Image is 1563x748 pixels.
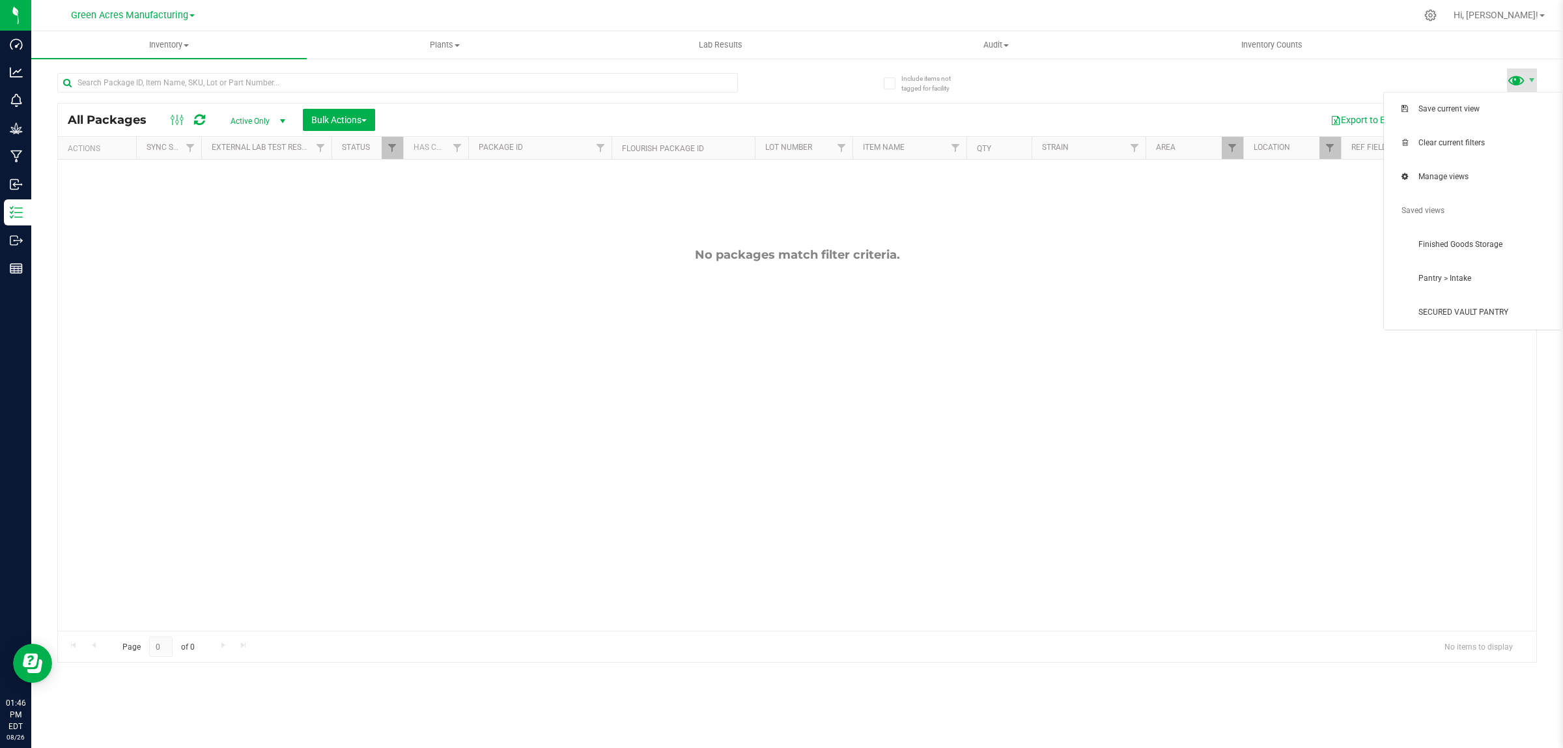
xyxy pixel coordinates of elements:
inline-svg: Outbound [10,234,23,247]
span: Manage views [1418,171,1554,182]
p: 01:46 PM EDT [6,697,25,732]
a: Filter [310,137,331,159]
span: Saved views [1401,205,1555,216]
a: Filter [1222,137,1243,159]
li: Clear current filters [1384,126,1562,160]
span: Page of 0 [111,637,205,657]
span: Pantry > Intake [1418,273,1554,284]
a: Lot Number [765,143,812,152]
a: Filter [590,137,612,159]
inline-svg: Inbound [10,178,23,191]
span: Audit [859,39,1133,51]
li: SECURED VAULT PANTRY [1384,296,1562,330]
span: Save current view [1418,104,1554,115]
a: Sync Status [147,143,197,152]
li: Pantry > Intake [1384,262,1562,296]
th: Has COA [403,137,468,160]
button: Bulk Actions [303,109,375,131]
span: Include items not tagged for facility [901,74,966,93]
a: Inventory Counts [1134,31,1409,59]
span: All Packages [68,113,160,127]
span: No items to display [1434,637,1523,656]
a: Lab Results [583,31,858,59]
a: Audit [858,31,1134,59]
a: External Lab Test Result [212,143,314,152]
a: Strain [1042,143,1069,152]
inline-svg: Analytics [10,66,23,79]
a: Filter [1124,137,1146,159]
span: Bulk Actions [311,115,367,125]
a: Qty [977,144,991,153]
span: Clear current filters [1418,137,1554,149]
p: 08/26 [6,732,25,742]
li: Saved views [1384,194,1562,228]
button: Export to Excel [1322,109,1409,131]
inline-svg: Reports [10,262,23,275]
li: Finished Goods Storage [1384,228,1562,262]
a: Ref Field 1 [1351,143,1394,152]
iframe: Resource center [13,644,52,683]
inline-svg: Grow [10,122,23,135]
div: No packages match filter criteria. [58,248,1536,262]
a: Filter [945,137,966,159]
div: Actions [68,144,131,153]
inline-svg: Monitoring [10,94,23,107]
a: Filter [831,137,852,159]
a: Status [342,143,370,152]
a: Filter [447,137,468,159]
a: Area [1156,143,1176,152]
span: SECURED VAULT PANTRY [1418,307,1554,318]
span: Hi, [PERSON_NAME]! [1454,10,1538,20]
inline-svg: Dashboard [10,38,23,51]
a: Item Name [863,143,905,152]
span: Lab Results [681,39,760,51]
span: Green Acres Manufacturing [71,10,188,21]
a: Package ID [479,143,523,152]
span: Plants [307,39,582,51]
a: Plants [307,31,582,59]
input: Search Package ID, Item Name, SKU, Lot or Part Number... [57,73,738,93]
span: Inventory Counts [1224,39,1320,51]
inline-svg: Manufacturing [10,150,23,163]
a: Location [1254,143,1290,152]
a: Filter [1319,137,1341,159]
span: Finished Goods Storage [1418,239,1554,250]
a: Inventory [31,31,307,59]
a: Flourish Package ID [622,144,704,153]
a: Filter [180,137,201,159]
div: Manage settings [1422,9,1439,22]
li: Save current view [1384,93,1562,126]
inline-svg: Inventory [10,206,23,219]
a: Filter [382,137,403,159]
li: Manage views [1384,160,1562,194]
span: Inventory [31,39,307,51]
